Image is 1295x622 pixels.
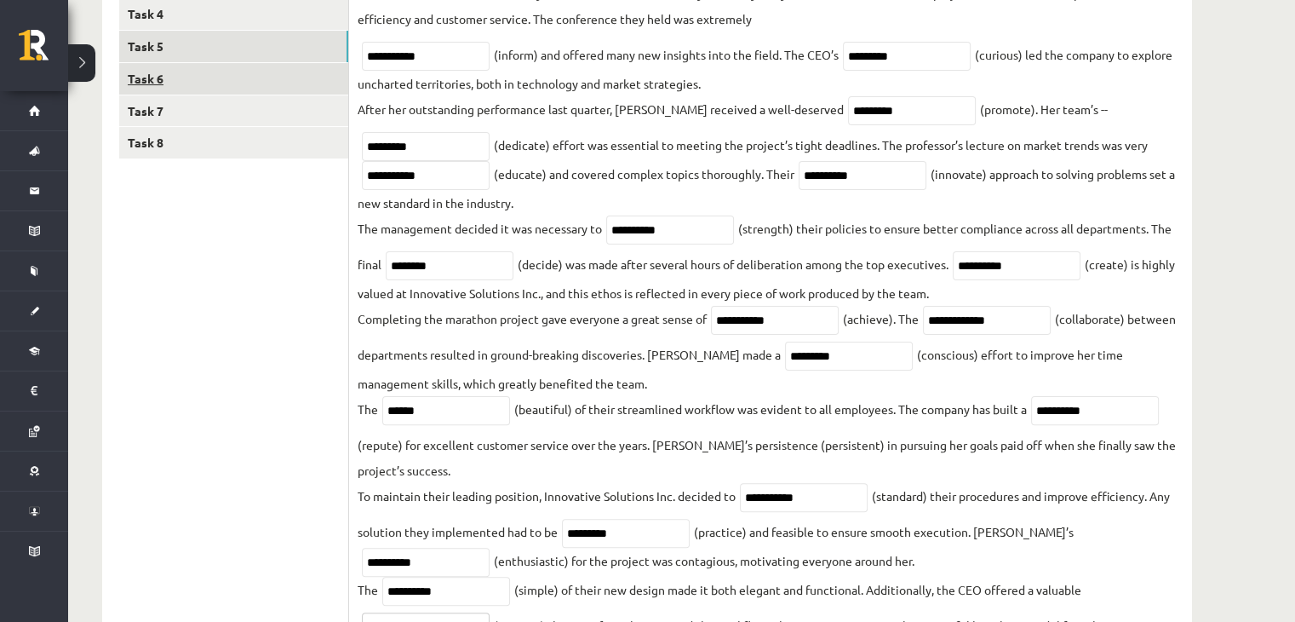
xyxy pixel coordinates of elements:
[119,31,348,62] a: Task 5
[358,396,378,422] p: The
[358,306,707,331] p: Completing the marathon project gave everyone a great sense of
[358,577,378,602] p: The
[19,30,68,72] a: Rīgas 1. Tālmācības vidusskola
[358,216,602,241] p: The management decided it was necessary to
[119,127,348,158] a: Task 8
[119,63,348,95] a: Task 6
[119,95,348,127] a: Task 7
[358,96,844,122] p: After her outstanding performance last quarter, [PERSON_NAME] received a well-deserved
[358,483,736,509] p: To maintain their leading position, Innovative Solutions Inc. decided to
